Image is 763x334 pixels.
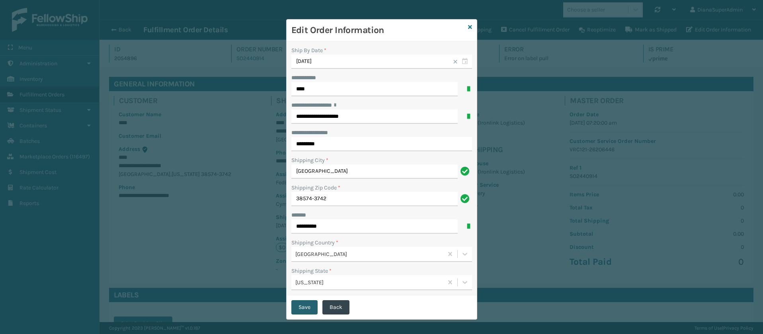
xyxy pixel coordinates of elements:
label: Shipping State [291,267,332,275]
input: MM/DD/YYYY [291,55,472,69]
div: [GEOGRAPHIC_DATA] [295,250,444,258]
label: Ship By Date [291,47,326,54]
button: Save [291,300,318,314]
div: [US_STATE] [295,278,444,287]
h3: Edit Order Information [291,24,465,36]
label: Shipping City [291,156,328,164]
label: Shipping Zip Code [291,184,340,192]
label: Shipping Country [291,238,338,247]
button: Back [322,300,349,314]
